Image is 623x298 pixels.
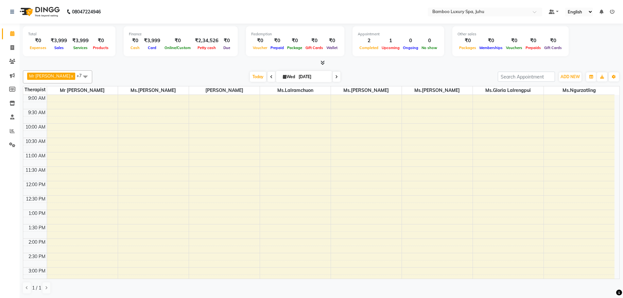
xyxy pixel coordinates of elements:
div: 11:30 AM [24,167,47,174]
span: Packages [458,45,478,50]
div: 1:00 PM [27,210,47,217]
div: ₹3,999 [141,37,163,44]
span: Ms.[PERSON_NAME] [402,86,473,95]
span: Ms.Ngurzatling [544,86,615,95]
span: Ms.[PERSON_NAME] [118,86,189,95]
div: Other sales [458,31,563,37]
span: Ms.[PERSON_NAME] [331,86,402,95]
span: Ongoing [401,45,420,50]
div: Total [28,31,110,37]
input: Search Appointment [498,72,555,82]
span: +7 [77,73,87,78]
span: Gift Cards [543,45,563,50]
div: 9:00 AM [27,95,47,102]
span: Gift Cards [304,45,325,50]
span: Ms.Lalramchuon [260,86,331,95]
div: 10:00 AM [24,124,47,131]
div: Appointment [358,31,439,37]
div: ₹0 [163,37,192,44]
span: Prepaids [524,45,543,50]
div: 3:00 PM [27,268,47,274]
b: 08047224946 [72,3,101,21]
div: ₹0 [543,37,563,44]
div: ₹3,999 [48,37,70,44]
img: logo [17,3,61,21]
div: 2 [358,37,380,44]
div: ₹0 [269,37,286,44]
span: Voucher [251,45,269,50]
div: ₹0 [129,37,141,44]
span: Wed [281,74,297,79]
div: ₹0 [286,37,304,44]
div: ₹0 [91,37,110,44]
span: Expenses [28,45,48,50]
div: ₹0 [304,37,325,44]
div: ₹0 [325,37,339,44]
span: Cash [129,45,141,50]
div: ₹0 [524,37,543,44]
div: Redemption [251,31,339,37]
button: ADD NEW [559,72,581,81]
span: Services [72,45,89,50]
span: Card [146,45,158,50]
div: 2:30 PM [27,253,47,260]
span: Completed [358,45,380,50]
span: Package [286,45,304,50]
input: 2025-09-03 [297,72,329,82]
div: ₹0 [478,37,504,44]
span: Online/Custom [163,45,192,50]
span: Mr [PERSON_NAME] [47,86,118,95]
div: ₹0 [28,37,48,44]
span: Prepaid [269,45,286,50]
div: ₹0 [251,37,269,44]
span: Wallet [325,45,339,50]
span: Mr [PERSON_NAME] [29,73,70,79]
div: ₹0 [504,37,524,44]
div: 9:30 AM [27,109,47,116]
div: 0 [420,37,439,44]
span: Sales [53,45,65,50]
span: Today [250,72,266,82]
div: ₹3,999 [70,37,91,44]
div: 0 [401,37,420,44]
span: Due [222,45,232,50]
div: 1:30 PM [27,224,47,231]
div: 2:00 PM [27,239,47,246]
span: Petty cash [196,45,217,50]
span: ADD NEW [561,74,580,79]
div: 12:30 PM [25,196,47,202]
span: 1 / 1 [32,285,41,291]
span: Upcoming [380,45,401,50]
span: Vouchers [504,45,524,50]
span: Products [91,45,110,50]
div: ₹0 [221,37,233,44]
a: x [70,73,73,79]
div: 11:00 AM [24,152,47,159]
span: [PERSON_NAME] [189,86,260,95]
div: ₹0 [458,37,478,44]
div: Finance [129,31,233,37]
div: ₹2,34,526 [192,37,221,44]
div: 1 [380,37,401,44]
span: Memberships [478,45,504,50]
div: Therapist [23,86,47,93]
span: No show [420,45,439,50]
div: 12:00 PM [25,181,47,188]
div: 10:30 AM [24,138,47,145]
span: Ms.Gloria Lalrengpui [473,86,544,95]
